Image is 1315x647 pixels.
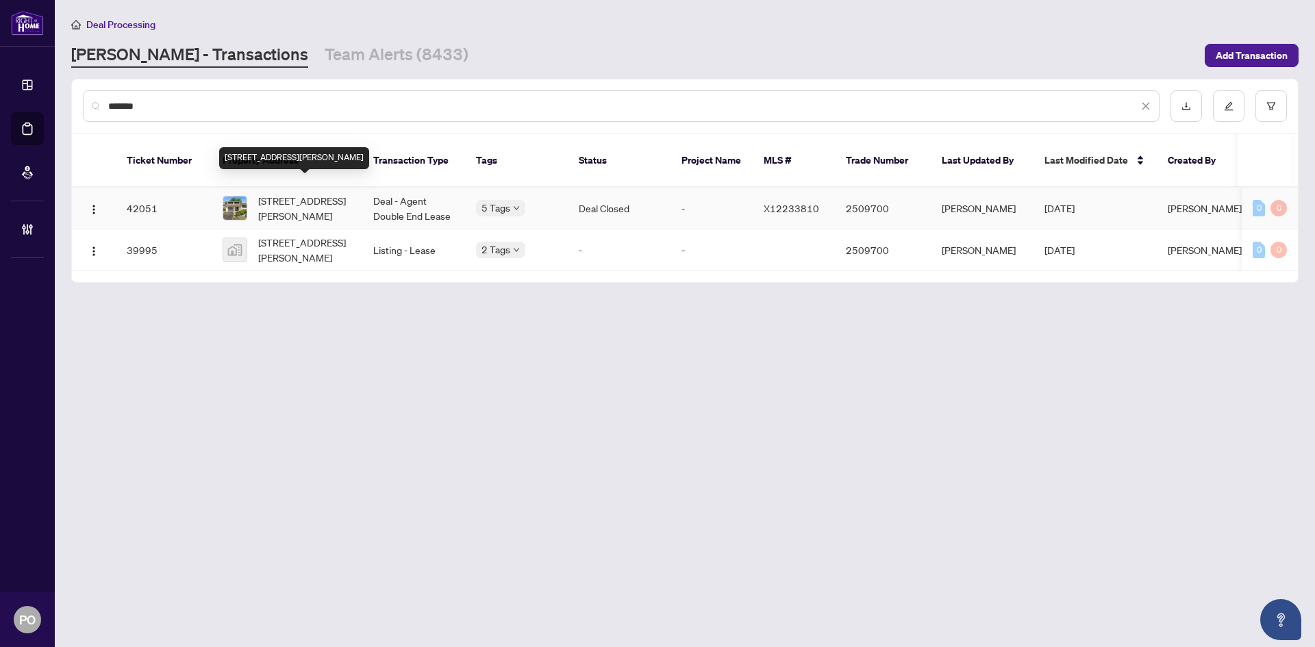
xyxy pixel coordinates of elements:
img: Logo [88,246,99,257]
span: home [71,20,81,29]
button: Add Transaction [1205,44,1299,67]
th: Tags [465,134,568,188]
td: [PERSON_NAME] [931,188,1034,229]
th: Ticket Number [116,134,212,188]
button: Open asap [1260,599,1301,640]
span: Deal Processing [86,18,155,31]
span: Add Transaction [1216,45,1288,66]
td: 2509700 [835,188,931,229]
th: Last Modified Date [1034,134,1157,188]
td: Listing - Lease [362,229,465,271]
div: 0 [1270,242,1287,258]
div: 0 [1253,242,1265,258]
th: Project Name [671,134,753,188]
td: - [568,229,671,271]
td: Deal - Agent Double End Lease [362,188,465,229]
td: 2509700 [835,229,931,271]
span: [PERSON_NAME] [1168,244,1242,256]
span: 5 Tags [481,200,510,216]
span: [DATE] [1044,202,1075,214]
button: edit [1213,90,1244,122]
img: logo [11,10,44,36]
span: filter [1266,101,1276,111]
td: 42051 [116,188,212,229]
td: [PERSON_NAME] [931,229,1034,271]
a: Team Alerts (8433) [325,43,468,68]
img: thumbnail-img [223,238,247,262]
td: Deal Closed [568,188,671,229]
td: - [671,229,753,271]
button: download [1170,90,1202,122]
span: Last Modified Date [1044,153,1128,168]
span: down [513,246,520,253]
button: Logo [83,197,105,219]
span: edit [1224,101,1233,111]
span: [DATE] [1044,244,1075,256]
th: Transaction Type [362,134,465,188]
td: - [671,188,753,229]
img: thumbnail-img [223,196,247,220]
th: Created By [1157,134,1239,188]
span: [STREET_ADDRESS][PERSON_NAME] [258,235,351,265]
button: filter [1255,90,1287,122]
th: Status [568,134,671,188]
span: PO [19,610,36,629]
span: [STREET_ADDRESS][PERSON_NAME] [258,193,351,223]
span: down [513,205,520,212]
th: Last Updated By [931,134,1034,188]
button: Logo [83,239,105,261]
span: 2 Tags [481,242,510,257]
th: Property Address [212,134,362,188]
th: Trade Number [835,134,931,188]
span: download [1181,101,1191,111]
a: [PERSON_NAME] - Transactions [71,43,308,68]
div: 0 [1270,200,1287,216]
span: X12233810 [764,202,819,214]
div: [STREET_ADDRESS][PERSON_NAME] [219,147,369,169]
div: 0 [1253,200,1265,216]
span: close [1141,101,1151,111]
th: MLS # [753,134,835,188]
img: Logo [88,204,99,215]
span: [PERSON_NAME] [1168,202,1242,214]
td: 39995 [116,229,212,271]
